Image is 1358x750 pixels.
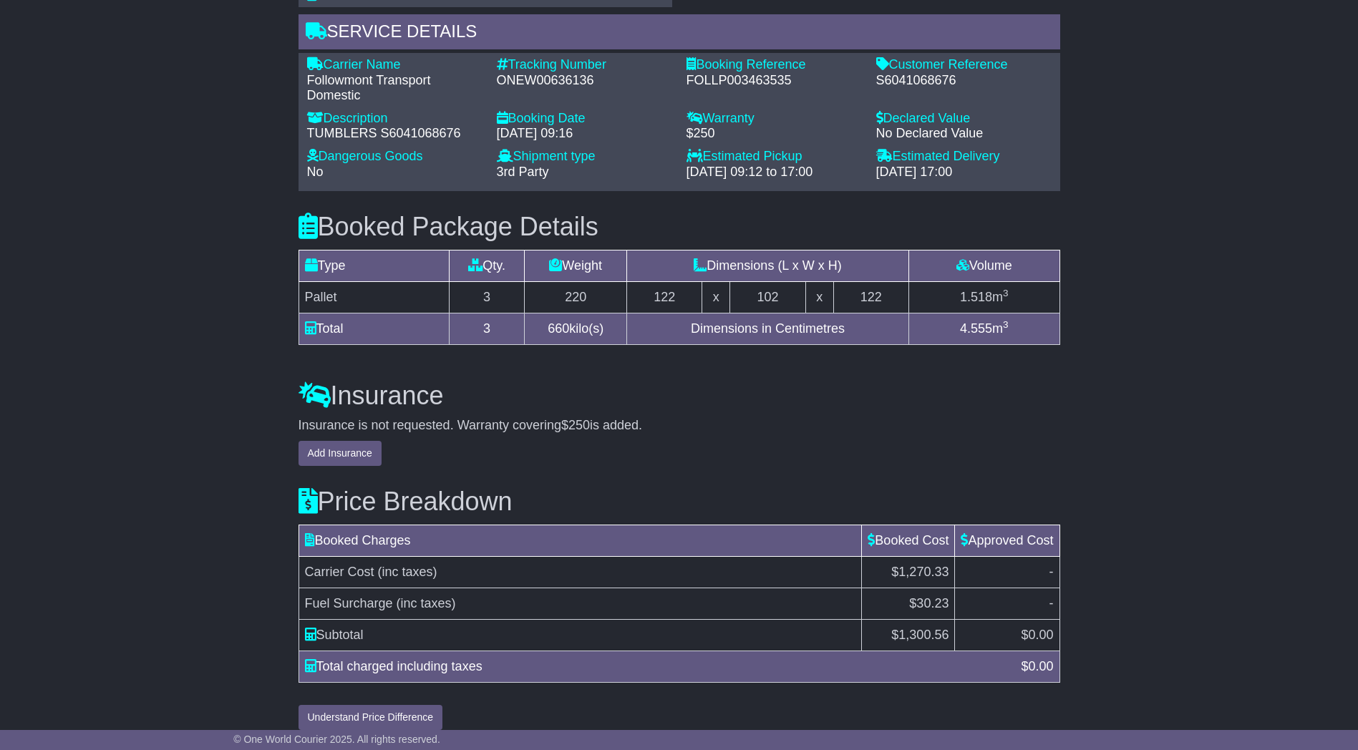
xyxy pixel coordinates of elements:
[299,705,443,730] button: Understand Price Difference
[305,596,393,610] span: Fuel Surcharge
[898,628,949,642] span: 1,300.56
[299,441,382,466] button: Add Insurance
[960,321,992,336] span: 4.555
[449,281,524,313] td: 3
[687,165,862,180] div: [DATE] 09:12 to 17:00
[378,565,437,579] span: (inc taxes)
[305,565,374,579] span: Carrier Cost
[307,126,482,142] div: TUMBLERS S6041068676
[299,525,862,556] td: Booked Charges
[687,57,862,73] div: Booking Reference
[525,281,627,313] td: 220
[687,111,862,127] div: Warranty
[862,525,955,556] td: Booked Cost
[960,290,992,304] span: 1.518
[497,73,672,89] div: ONEW00636136
[1049,565,1054,579] span: -
[687,73,862,89] div: FOLLP003463535
[1028,659,1053,673] span: 0.00
[908,281,1059,313] td: m
[1049,596,1054,610] span: -
[497,57,672,73] div: Tracking Number
[1014,657,1060,676] div: $
[909,596,949,610] span: $30.23
[299,418,1060,434] div: Insurance is not requested. Warranty covering is added.
[299,487,1060,516] h3: Price Breakdown
[805,281,833,313] td: x
[687,149,862,165] div: Estimated Pickup
[307,149,482,165] div: Dangerous Goods
[862,619,955,651] td: $
[299,213,1060,241] h3: Booked Package Details
[307,111,482,127] div: Description
[876,165,1052,180] div: [DATE] 17:00
[627,313,909,344] td: Dimensions in Centimetres
[876,57,1052,73] div: Customer Reference
[561,418,590,432] span: $250
[299,313,449,344] td: Total
[497,126,672,142] div: [DATE] 09:16
[627,250,909,281] td: Dimensions (L x W x H)
[1028,628,1053,642] span: 0.00
[525,250,627,281] td: Weight
[687,126,862,142] div: $250
[298,657,1014,676] div: Total charged including taxes
[497,165,549,179] span: 3rd Party
[1003,288,1009,298] sup: 3
[449,313,524,344] td: 3
[299,619,862,651] td: Subtotal
[497,149,672,165] div: Shipment type
[449,250,524,281] td: Qty.
[299,281,449,313] td: Pallet
[299,14,1060,53] div: Service Details
[299,381,1060,410] h3: Insurance
[730,281,805,313] td: 102
[702,281,730,313] td: x
[955,619,1059,651] td: $
[891,565,949,579] span: $1,270.33
[233,734,440,745] span: © One World Courier 2025. All rights reserved.
[397,596,456,610] span: (inc taxes)
[876,73,1052,89] div: S6041068676
[497,111,672,127] div: Booking Date
[908,313,1059,344] td: m
[299,250,449,281] td: Type
[548,321,569,336] span: 660
[1003,319,1009,330] sup: 3
[876,111,1052,127] div: Declared Value
[955,525,1059,556] td: Approved Cost
[833,281,908,313] td: 122
[525,313,627,344] td: kilo(s)
[876,126,1052,142] div: No Declared Value
[627,281,702,313] td: 122
[876,149,1052,165] div: Estimated Delivery
[307,73,482,104] div: Followmont Transport Domestic
[307,57,482,73] div: Carrier Name
[908,250,1059,281] td: Volume
[307,165,324,179] span: No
